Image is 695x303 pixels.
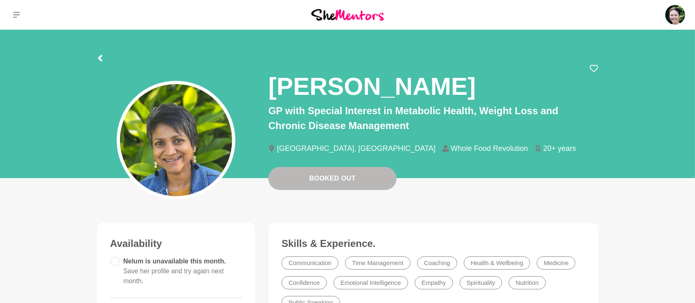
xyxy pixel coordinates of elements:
h1: [PERSON_NAME] [268,71,476,102]
h3: Availability [110,237,242,250]
li: [GEOGRAPHIC_DATA], [GEOGRAPHIC_DATA] [268,145,442,152]
span: Nelum is unavailable this month. [123,258,226,284]
p: GP with Special Interest in Metabolic Health, Weight Loss and Chronic Disease Management [268,103,598,133]
img: She Mentors Logo [311,9,384,20]
img: Roselynn Unson [665,5,685,25]
li: Whole Food Revolution [442,145,535,152]
span: Save her profile and try again next month. [123,268,224,284]
h3: Skills & Experience. [282,237,585,250]
li: 20+ years [535,145,583,152]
